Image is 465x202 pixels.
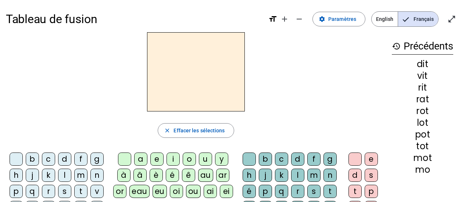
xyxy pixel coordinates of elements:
button: Effacer les sélections [158,123,234,138]
div: k [275,169,288,182]
h1: Tableau de fusion [6,7,262,31]
div: p [365,185,378,198]
div: h [243,169,256,182]
div: q [275,185,288,198]
mat-icon: format_size [268,15,277,23]
div: c [275,153,288,166]
div: o [183,153,196,166]
div: au [198,169,213,182]
span: Français [398,12,438,26]
div: j [26,169,39,182]
div: p [10,185,23,198]
div: k [42,169,55,182]
div: g [90,153,104,166]
div: s [307,185,321,198]
div: r [42,185,55,198]
div: d [291,153,304,166]
div: t [323,185,337,198]
div: p [259,185,272,198]
div: g [323,153,337,166]
div: ar [216,169,229,182]
div: eau [129,185,150,198]
span: Paramètres [328,15,356,23]
div: e [365,153,378,166]
div: v [90,185,104,198]
div: d [348,169,362,182]
div: rit [392,83,453,92]
div: f [307,153,321,166]
div: f [74,153,87,166]
div: pot [392,130,453,139]
div: n [323,169,337,182]
div: eu [153,185,167,198]
div: b [26,153,39,166]
button: Paramètres [312,12,365,26]
mat-icon: add [280,15,289,23]
div: r [291,185,304,198]
div: l [291,169,304,182]
div: b [259,153,272,166]
div: l [58,169,71,182]
div: h [10,169,23,182]
div: c [42,153,55,166]
span: English [372,12,398,26]
div: j [259,169,272,182]
button: Augmenter la taille de la police [277,12,292,26]
div: dit [392,60,453,69]
div: à [117,169,130,182]
div: rot [392,107,453,115]
button: Entrer en plein écran [444,12,459,26]
div: rat [392,95,453,104]
mat-icon: open_in_full [447,15,456,23]
div: è [150,169,163,182]
div: ou [186,185,201,198]
div: t [74,185,87,198]
div: d [58,153,71,166]
div: â [133,169,147,182]
div: t [348,185,362,198]
div: m [307,169,321,182]
span: Effacer les sélections [174,126,225,135]
div: i [167,153,180,166]
h3: Précédents [392,38,453,55]
div: n [90,169,104,182]
div: y [215,153,228,166]
div: ai [204,185,217,198]
div: vit [392,71,453,80]
div: mo [392,165,453,174]
button: Diminuer la taille de la police [292,12,307,26]
div: u [199,153,212,166]
div: m [74,169,87,182]
div: a [134,153,147,166]
div: tot [392,142,453,151]
mat-icon: history [392,42,401,51]
mat-icon: settings [319,16,325,22]
div: s [58,185,71,198]
div: s [365,169,378,182]
div: ê [182,169,195,182]
div: mot [392,154,453,162]
mat-button-toggle-group: Language selection [371,11,439,27]
div: q [26,185,39,198]
div: or [113,185,126,198]
div: lot [392,118,453,127]
mat-icon: close [164,127,171,134]
div: é [166,169,179,182]
div: e [150,153,164,166]
div: é [243,185,256,198]
mat-icon: remove [295,15,304,23]
div: ei [220,185,233,198]
div: oi [170,185,183,198]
